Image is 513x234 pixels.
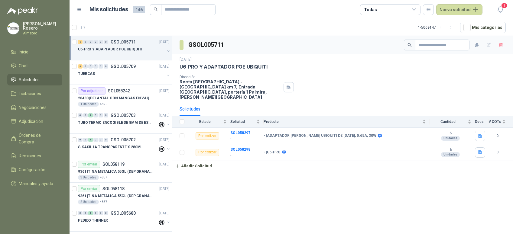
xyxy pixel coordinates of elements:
[7,164,62,175] a: Configuración
[159,64,170,69] p: [DATE]
[159,162,170,167] p: [DATE]
[88,211,93,215] div: 1
[88,64,93,69] div: 0
[78,161,100,168] div: Por enviar
[7,7,38,14] img: Logo peakr
[104,64,108,69] div: 0
[159,39,170,45] p: [DATE]
[159,186,170,192] p: [DATE]
[133,6,145,13] span: 146
[23,22,62,30] p: [PERSON_NAME] Rosero
[19,104,47,111] span: Negociaciones
[7,74,62,85] a: Solicitudes
[93,40,98,44] div: 0
[180,64,267,70] p: U6-PRO Y ADAPTADOR POE UBIQUITI
[436,4,482,15] button: Nueva solicitud
[418,23,455,32] div: 1 - 50 de 147
[264,133,376,138] b: - | ADAPTADOR [PERSON_NAME] UBIQUITI DE [DATE], 0.65A, 30W
[180,79,281,100] p: Recta [GEOGRAPHIC_DATA] - [GEOGRAPHIC_DATA] km 7, Entrada [GEOGRAPHIC_DATA], portería 1 Palmira ,...
[19,63,28,69] span: Chat
[78,71,95,77] p: TUERCAS
[180,57,192,63] p: [DATE]
[104,138,108,142] div: 0
[83,40,88,44] div: 0
[495,4,506,15] button: 1
[19,90,41,97] span: Licitaciones
[88,113,93,117] div: 1
[188,40,225,50] h3: GSOL005711
[230,131,250,135] a: SOL058297
[7,150,62,162] a: Remisiones
[111,64,136,69] p: GSOL005709
[489,116,513,128] th: # COTs
[93,113,98,117] div: 0
[230,147,250,152] a: SOL058298
[8,23,19,34] img: Company Logo
[70,183,172,207] a: Por enviarSOL058118[DATE] 9361 |TINA METALICA 55GL (DEP GRANALLA) CON TAPA2 Unidades4857
[78,210,171,229] a: 0 0 1 0 0 0 GSOL005680[DATE] PEDIDO THINNER
[99,138,103,142] div: 0
[78,218,108,223] p: PEDIDO THINNER
[19,118,43,125] span: Adjudicación
[159,210,170,216] p: [DATE]
[78,40,83,44] div: 2
[172,161,215,171] button: Añadir Solicitud
[78,200,99,204] div: 2 Unidades
[102,187,125,191] p: SOL058118
[23,31,62,35] p: Almatec
[89,5,128,14] h1: Mis solicitudes
[83,138,88,142] div: 0
[78,169,153,175] p: 9361 | TINA METALICA 55GL (DEP GRANALLA) CON TAPA
[88,138,93,142] div: 1
[230,136,260,142] p: -
[230,116,264,128] th: Solicitud
[196,132,219,139] div: Por cotizar
[159,137,170,143] p: [DATE]
[159,88,170,94] p: [DATE]
[188,116,230,128] th: Estado
[7,60,62,72] a: Chat
[100,200,107,204] p: 4857
[441,152,460,157] div: Unidades
[99,40,103,44] div: 0
[7,46,62,58] a: Inicio
[460,22,506,33] button: Mís categorías
[19,152,41,159] span: Remisiones
[93,138,98,142] div: 0
[78,38,171,58] a: 2 0 0 0 0 0 GSOL005711[DATE] U6-PRO Y ADAPTADOR POE UBIQUITI
[104,211,108,215] div: 0
[78,64,83,69] div: 3
[104,40,108,44] div: 0
[489,120,501,124] span: # COTs
[78,46,142,52] p: U6-PRO Y ADAPTADOR POE UBIQUITI
[100,175,107,180] p: 4857
[93,211,98,215] div: 0
[7,102,62,113] a: Negociaciones
[430,131,471,136] b: 5
[230,152,260,158] p: -
[78,95,153,101] p: 28480 | DELANTAL CON MANGAS EN VAQUETA
[264,120,421,124] span: Producto
[108,89,130,93] p: SOL058242
[104,113,108,117] div: 0
[70,158,172,183] a: Por enviarSOL058119[DATE] 9361 |TINA METALICA 55GL (DEP GRANALLA) CON TAPA3 Unidades4857
[489,133,506,139] b: 0
[83,64,88,69] div: 0
[407,43,412,47] span: search
[99,211,103,215] div: 0
[154,7,158,11] span: search
[180,75,281,79] p: Dirección
[78,120,153,126] p: TUBO TERMO ENCOGIBLE DE 8MM DE ESPESOR X 5CMS
[99,64,103,69] div: 0
[7,88,62,99] a: Licitaciones
[441,136,460,141] div: Unidades
[230,120,255,124] span: Solicitud
[111,40,136,44] p: GSOL005711
[78,87,106,95] div: Por adjudicar
[364,6,377,13] div: Todas
[78,102,99,107] div: 1 Unidades
[7,178,62,189] a: Manuales y ayuda
[111,211,136,215] p: GSOL005680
